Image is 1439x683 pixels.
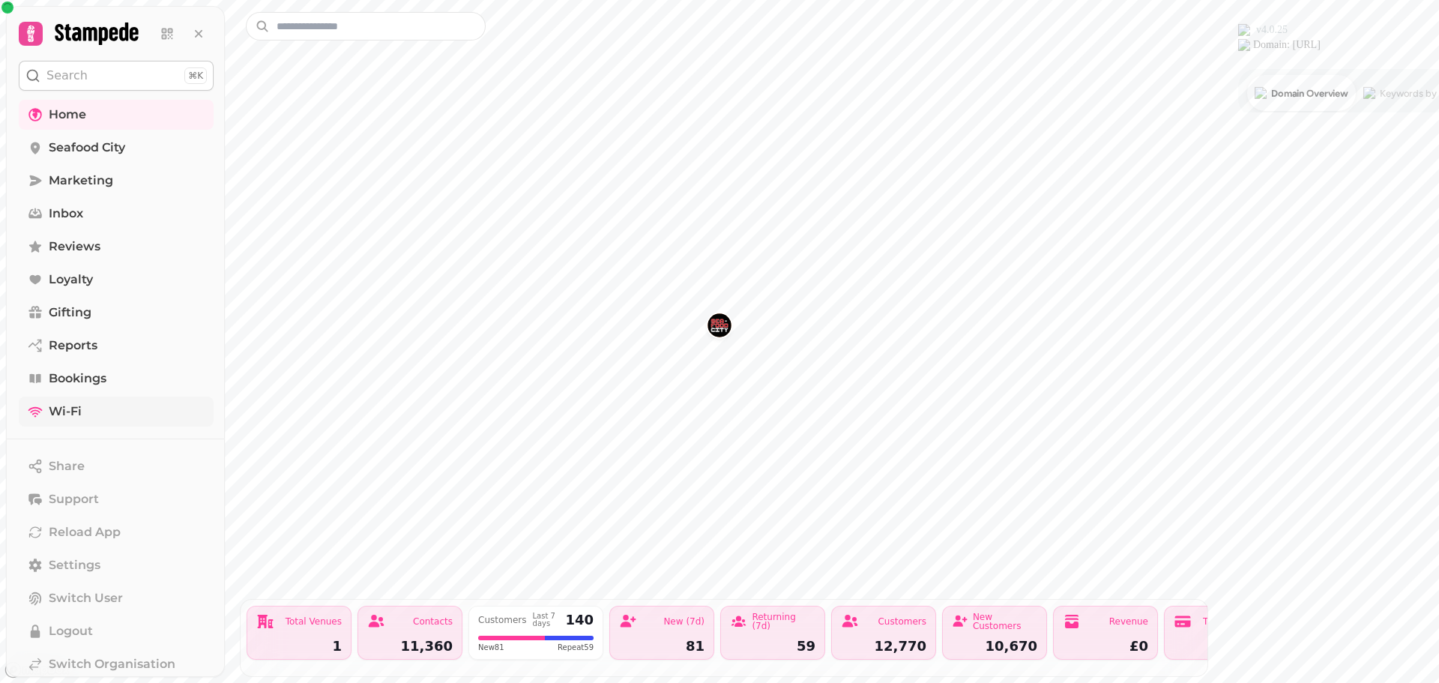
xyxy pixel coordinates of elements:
[19,517,214,547] button: Reload App
[841,640,926,653] div: 12,770
[184,67,207,84] div: ⌘K
[478,642,504,653] span: New 81
[49,589,123,607] span: Switch User
[1203,617,1259,626] div: Transactions
[878,617,926,626] div: Customers
[49,556,100,574] span: Settings
[19,484,214,514] button: Support
[478,616,527,625] div: Customers
[752,613,815,631] div: Returning (7d)
[19,550,214,580] a: Settings
[1063,640,1148,653] div: £0
[19,331,214,361] a: Reports
[46,67,88,85] p: Search
[708,313,731,337] button: Seafood City
[286,617,342,626] div: Total Venues
[49,490,99,508] span: Support
[49,655,175,673] span: Switch Organisation
[40,87,52,99] img: tab_domain_overview_orange.svg
[49,337,97,355] span: Reports
[19,649,214,679] a: Switch Organisation
[19,451,214,481] button: Share
[49,238,100,256] span: Reviews
[952,640,1037,653] div: 10,670
[1174,640,1259,653] div: 0
[49,403,82,421] span: Wi-Fi
[663,617,705,626] div: New (7d)
[19,616,214,646] button: Logout
[19,199,214,229] a: Inbox
[19,232,214,262] a: Reviews
[49,370,106,388] span: Bookings
[49,457,85,475] span: Share
[367,640,453,653] div: 11,360
[49,205,83,223] span: Inbox
[533,613,560,628] div: Last 7 days
[39,39,106,51] div: Domain: [URL]
[19,397,214,427] a: Wi-Fi
[1109,617,1148,626] div: Revenue
[57,88,134,98] div: Domain Overview
[730,640,815,653] div: 59
[973,613,1037,631] div: New Customers
[565,613,594,627] div: 140
[708,313,731,342] div: Map marker
[166,88,253,98] div: Keywords by Traffic
[19,298,214,328] a: Gifting
[49,106,86,124] span: Home
[24,24,36,36] img: logo_orange.svg
[49,304,91,322] span: Gifting
[619,640,705,653] div: 81
[19,265,214,295] a: Loyalty
[413,617,453,626] div: Contacts
[19,100,214,130] a: Home
[19,166,214,196] a: Marketing
[49,172,113,190] span: Marketing
[49,523,121,541] span: Reload App
[24,39,36,51] img: website_grey.svg
[49,139,125,157] span: Seafood City
[149,87,161,99] img: tab_keywords_by_traffic_grey.svg
[19,364,214,394] a: Bookings
[19,583,214,613] button: Switch User
[256,640,342,653] div: 1
[558,642,594,653] span: Repeat 59
[19,61,214,91] button: Search⌘K
[49,622,93,640] span: Logout
[49,271,93,289] span: Loyalty
[42,24,73,36] div: v 4.0.25
[19,133,214,163] a: Seafood City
